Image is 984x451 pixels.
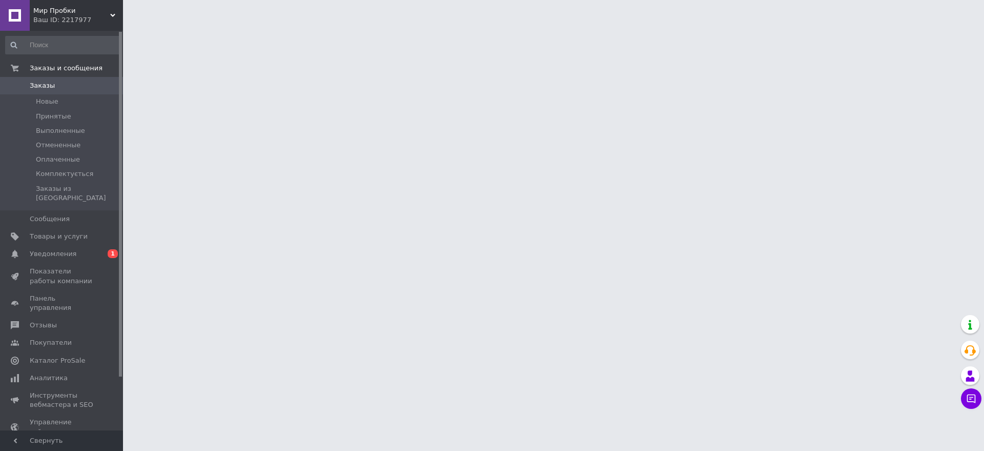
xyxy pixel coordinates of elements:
[36,155,80,164] span: Оплаченные
[30,374,68,383] span: Аналитика
[5,36,121,54] input: Поиск
[30,64,102,73] span: Заказы и сообщения
[30,249,76,259] span: Уведомления
[33,15,123,25] div: Ваш ID: 2217977
[30,418,95,436] span: Управление сайтом
[36,97,58,106] span: Новые
[108,249,118,258] span: 1
[30,81,55,90] span: Заказы
[30,214,70,224] span: Сообщения
[36,126,85,135] span: Выполненные
[30,356,85,365] span: Каталог ProSale
[30,232,88,241] span: Товары и услуги
[36,141,80,150] span: Отмененные
[36,169,93,179] span: Комплектується
[961,388,981,409] button: Чат с покупателем
[30,338,72,347] span: Покупатели
[33,6,110,15] span: Мир Пробки
[30,321,57,330] span: Отзывы
[36,112,71,121] span: Принятые
[30,391,95,409] span: Инструменты вебмастера и SEO
[30,267,95,285] span: Показатели работы компании
[30,294,95,312] span: Панель управления
[36,184,120,203] span: Заказы из [GEOGRAPHIC_DATA]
